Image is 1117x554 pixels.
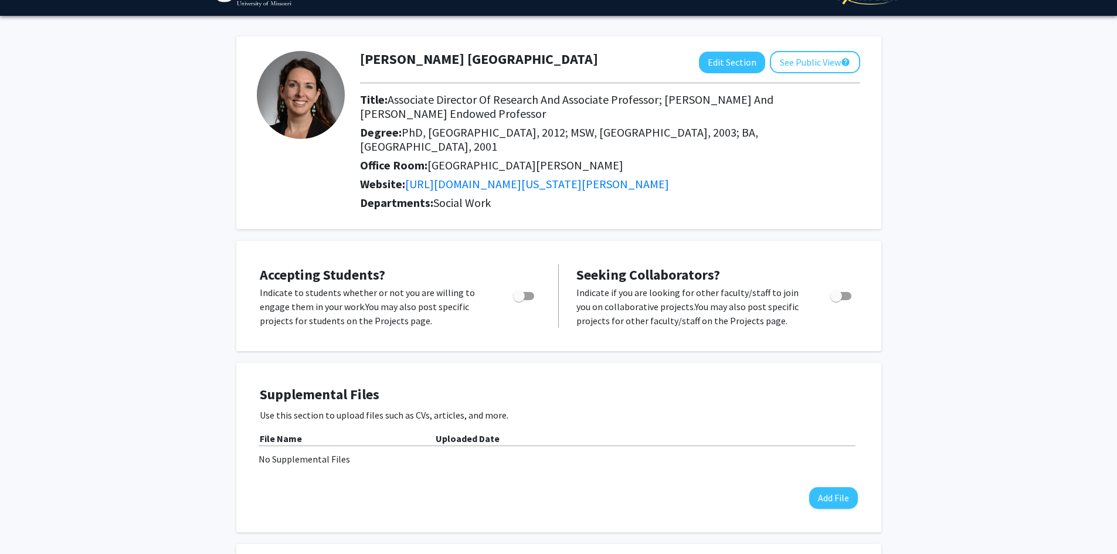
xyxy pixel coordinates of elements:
p: Indicate if you are looking for other faculty/staff to join you on collaborative projects. You ma... [576,286,808,328]
span: Seeking Collaborators? [576,266,720,284]
span: Accepting Students? [260,266,385,284]
iframe: Chat [9,501,50,545]
h2: Website: [360,177,860,191]
span: PhD, [GEOGRAPHIC_DATA], 2012; MSW, [GEOGRAPHIC_DATA], 2003; BA, [GEOGRAPHIC_DATA], 2001 [360,125,758,154]
div: No Supplemental Files [259,452,859,466]
h2: Degree: [360,125,860,154]
h2: Title: [360,93,860,121]
div: Toggle [826,286,858,303]
b: Uploaded Date [436,433,500,444]
button: See Public View [770,51,860,73]
img: Profile Picture [257,51,345,139]
h4: Supplemental Files [260,386,858,403]
span: Social Work [433,195,491,210]
span: [GEOGRAPHIC_DATA][PERSON_NAME] [427,158,623,172]
h2: Departments: [351,196,869,210]
p: Use this section to upload files such as CVs, articles, and more. [260,408,858,422]
mat-icon: help [841,55,850,69]
button: Add File [809,487,858,509]
h2: Office Room: [360,158,860,172]
button: Edit Section [699,52,765,73]
div: Toggle [508,286,541,303]
span: Associate Director Of Research And Associate Professor; [PERSON_NAME] And [PERSON_NAME] Endowed P... [360,92,773,121]
p: Indicate to students whether or not you are willing to engage them in your work. You may also pos... [260,286,491,328]
h1: [PERSON_NAME] [GEOGRAPHIC_DATA] [360,51,598,68]
b: File Name [260,433,302,444]
a: Opens in a new tab [405,176,669,191]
